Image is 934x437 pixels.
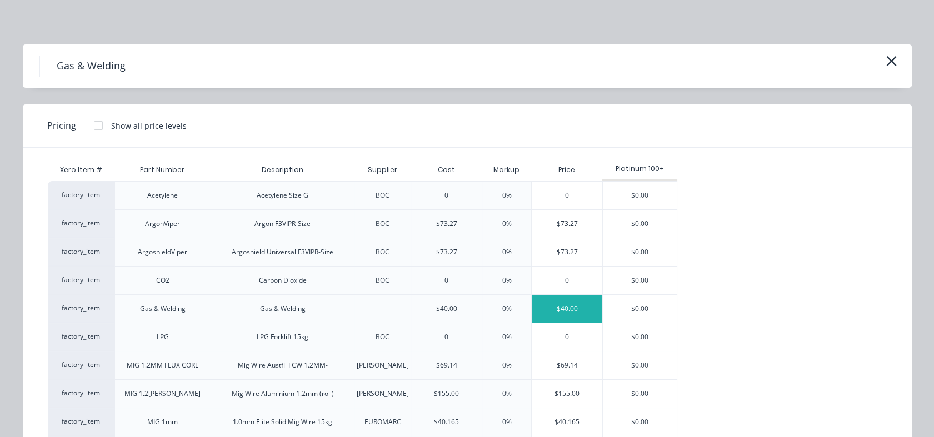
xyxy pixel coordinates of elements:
[603,210,677,238] div: $0.00
[444,332,448,342] div: 0
[436,360,457,370] div: $69.14
[532,408,602,436] div: $40.165
[376,332,389,342] div: BOC
[156,275,169,285] div: CO2
[532,182,602,209] div: 0
[502,360,512,370] div: 0%
[376,190,389,200] div: BOC
[376,219,389,229] div: BOC
[603,380,677,408] div: $0.00
[357,360,409,370] div: [PERSON_NAME]
[502,190,512,200] div: 0%
[357,389,409,399] div: [PERSON_NAME]
[48,159,114,181] div: Xero Item #
[147,190,178,200] div: Acetylene
[124,389,201,399] div: MIG 1.2[PERSON_NAME]
[603,408,677,436] div: $0.00
[138,247,187,257] div: ArgoshieldViper
[376,275,389,285] div: BOC
[502,304,512,314] div: 0%
[48,294,114,323] div: factory_item
[140,304,186,314] div: Gas & Welding
[444,190,448,200] div: 0
[238,360,328,370] div: Mig Wire Austfil FCW 1.2MM-
[603,182,677,209] div: $0.00
[603,323,677,351] div: $0.00
[436,247,457,257] div: $73.27
[233,417,332,427] div: 1.0mm Elite Solid Mig Wire 15kg
[603,295,677,323] div: $0.00
[364,417,401,427] div: EUROMARC
[502,219,512,229] div: 0%
[603,351,677,379] div: $0.00
[145,219,180,229] div: ArgonViper
[532,267,602,294] div: 0
[259,275,307,285] div: Carbon Dioxide
[502,332,512,342] div: 0%
[48,181,114,209] div: factory_item
[359,156,406,184] div: Supplier
[260,304,306,314] div: Gas & Welding
[39,56,142,77] h4: Gas & Welding
[47,119,76,132] span: Pricing
[482,159,531,181] div: Markup
[376,247,389,257] div: BOC
[257,332,308,342] div: LPG Forklift 15kg
[48,266,114,294] div: factory_item
[532,238,602,266] div: $73.27
[532,351,602,379] div: $69.14
[502,247,512,257] div: 0%
[603,267,677,294] div: $0.00
[502,275,512,285] div: 0%
[131,156,193,184] div: Part Number
[232,389,334,399] div: Mig Wire Aluminium 1.2mm (roll)
[532,323,602,351] div: 0
[254,219,311,229] div: Argon F3VIPR-Size
[444,275,448,285] div: 0
[502,389,512,399] div: 0%
[436,304,457,314] div: $40.00
[48,379,114,408] div: factory_item
[48,238,114,266] div: factory_item
[411,159,482,181] div: Cost
[532,210,602,238] div: $73.27
[48,323,114,351] div: factory_item
[111,120,187,132] div: Show all price levels
[434,389,459,399] div: $155.00
[127,360,199,370] div: MIG 1.2MM FLUX CORE
[436,219,457,229] div: $73.27
[532,295,602,323] div: $40.00
[232,247,333,257] div: Argoshield Universal F3VIPR-Size
[157,332,169,342] div: LPG
[532,380,602,408] div: $155.00
[502,417,512,427] div: 0%
[48,209,114,238] div: factory_item
[531,159,602,181] div: Price
[253,156,312,184] div: Description
[434,417,459,427] div: $40.165
[602,164,677,174] div: Platinum 100+
[48,408,114,436] div: factory_item
[603,238,677,266] div: $0.00
[147,417,178,427] div: MIG 1mm
[257,190,308,200] div: Acetylene Size G
[48,351,114,379] div: factory_item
